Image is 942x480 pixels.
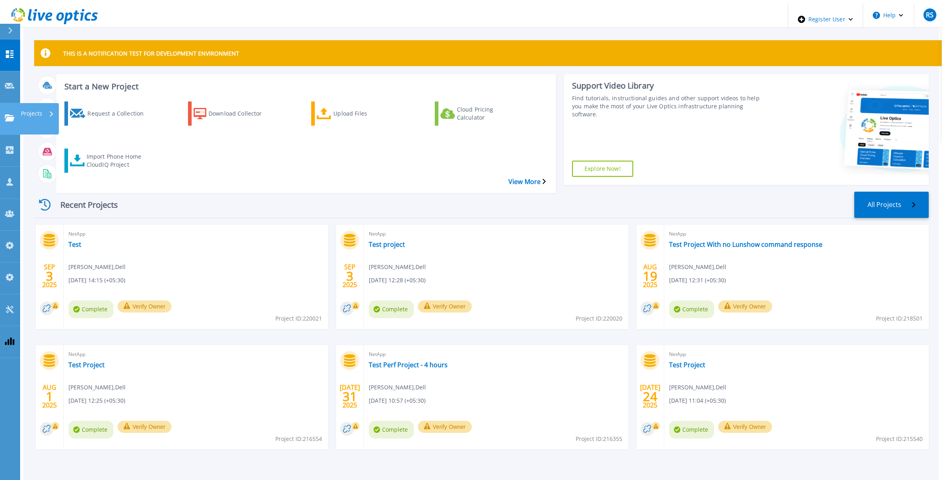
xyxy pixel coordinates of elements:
[926,12,934,18] span: RS
[669,421,714,439] span: Complete
[418,300,472,312] button: Verify Owner
[369,396,426,405] span: [DATE] 10:57 (+05:30)
[642,382,658,411] div: [DATE] 2025
[418,421,472,433] button: Verify Owner
[643,273,657,279] span: 19
[64,82,545,91] h3: Start a New Project
[42,261,57,291] div: SEP 2025
[369,350,624,359] span: NetApp
[576,434,622,443] span: Project ID: 216355
[68,350,323,359] span: NetApp
[876,314,923,323] span: Project ID: 218501
[854,192,929,218] a: All Projects
[508,178,546,186] a: View More
[188,101,285,126] a: Download Collector
[876,434,923,443] span: Project ID: 215540
[435,101,532,126] a: Cloud Pricing Calculator
[68,240,81,248] a: Test
[346,273,353,279] span: 3
[68,276,125,285] span: [DATE] 14:15 (+05:30)
[68,383,126,392] span: [PERSON_NAME] , Dell
[369,276,426,285] span: [DATE] 12:28 (+05:30)
[718,421,772,433] button: Verify Owner
[343,393,357,400] span: 31
[572,94,760,118] div: Find tutorials, instructional guides and other support videos to help you make the most of your L...
[369,421,414,439] span: Complete
[68,230,323,238] span: NetApp
[68,263,126,271] span: [PERSON_NAME] , Dell
[669,240,822,248] a: Test Project With no Lunshow command response
[68,361,105,369] a: Test Project
[576,314,622,323] span: Project ID: 220020
[46,393,53,400] span: 1
[87,151,151,171] div: Import Phone Home CloudIQ Project
[118,300,171,312] button: Verify Owner
[369,383,426,392] span: [PERSON_NAME] , Dell
[63,50,239,57] p: THIS IS A NOTIFICATION TEST FOR DEVELOPMENT ENVIRONMENT
[21,103,42,124] p: Projects
[669,383,726,392] span: [PERSON_NAME] , Dell
[788,3,863,35] div: Register User
[87,103,152,124] div: Request a Collection
[669,361,705,369] a: Test Project
[642,261,658,291] div: AUG 2025
[457,103,521,124] div: Cloud Pricing Calculator
[42,382,57,411] div: AUG 2025
[209,103,273,124] div: Download Collector
[333,103,398,124] div: Upload Files
[669,230,924,238] span: NetApp
[369,300,414,318] span: Complete
[275,434,322,443] span: Project ID: 216554
[718,300,772,312] button: Verify Owner
[64,101,162,126] a: Request a Collection
[669,276,726,285] span: [DATE] 12:31 (+05:30)
[34,195,131,215] div: Recent Projects
[572,81,760,91] div: Support Video Library
[669,263,726,271] span: [PERSON_NAME] , Dell
[342,382,357,411] div: [DATE] 2025
[369,240,405,248] a: Test project
[46,273,53,279] span: 3
[572,161,633,177] a: Explore Now!
[863,3,913,27] button: Help
[369,230,624,238] span: NetApp
[369,263,426,271] span: [PERSON_NAME] , Dell
[311,101,409,126] a: Upload Files
[369,361,448,369] a: Test Perf Project - 4 hours
[68,396,125,405] span: [DATE] 12:25 (+05:30)
[669,350,924,359] span: NetApp
[68,300,114,318] span: Complete
[68,421,114,439] span: Complete
[342,261,357,291] div: SEP 2025
[118,421,171,433] button: Verify Owner
[669,396,726,405] span: [DATE] 11:04 (+05:30)
[643,393,657,400] span: 24
[275,314,322,323] span: Project ID: 220021
[669,300,714,318] span: Complete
